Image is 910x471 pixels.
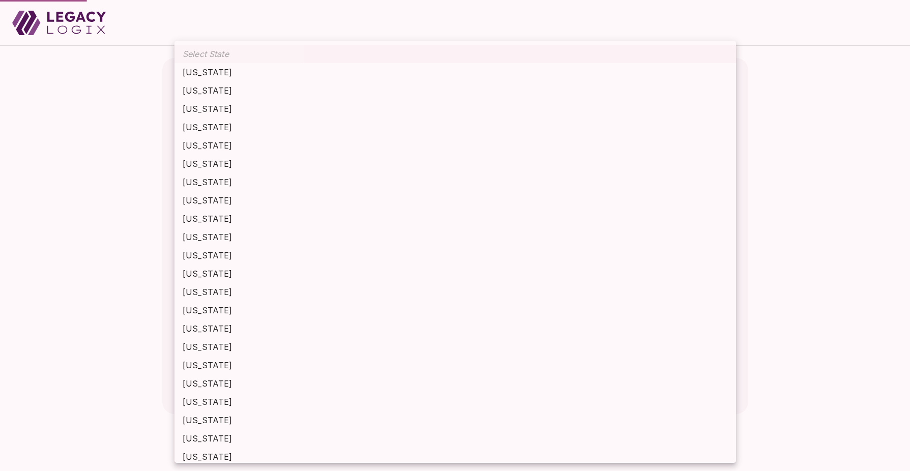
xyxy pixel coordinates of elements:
[174,301,736,319] li: [US_STATE]
[174,136,736,155] li: [US_STATE]
[174,228,736,246] li: [US_STATE]
[174,319,736,338] li: [US_STATE]
[174,264,736,283] li: [US_STATE]
[174,429,736,448] li: [US_STATE]
[174,356,736,374] li: [US_STATE]
[174,191,736,210] li: [US_STATE]
[174,81,736,100] li: [US_STATE]
[174,411,736,429] li: [US_STATE]
[174,155,736,173] li: [US_STATE]
[174,448,736,466] li: [US_STATE]
[174,246,736,264] li: [US_STATE]
[174,393,736,411] li: [US_STATE]
[174,63,736,81] li: [US_STATE]
[174,283,736,301] li: [US_STATE]
[174,173,736,191] li: [US_STATE]
[174,374,736,393] li: [US_STATE]
[174,118,736,136] li: [US_STATE]
[174,338,736,356] li: [US_STATE]
[174,210,736,228] li: [US_STATE]
[174,100,736,118] li: [US_STATE]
